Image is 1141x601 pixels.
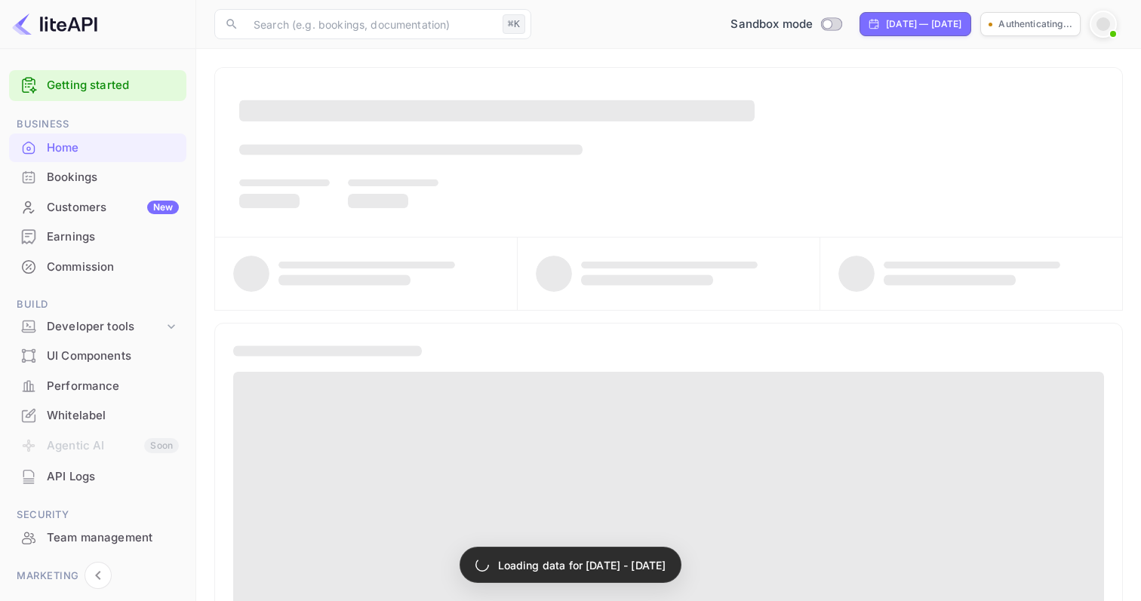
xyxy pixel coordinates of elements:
[9,523,186,551] a: Team management
[47,318,164,336] div: Developer tools
[47,259,179,276] div: Commission
[9,314,186,340] div: Developer tools
[9,296,186,313] span: Build
[9,462,186,492] div: API Logs
[9,193,186,221] a: CustomersNew
[9,163,186,192] div: Bookings
[9,253,186,281] a: Commission
[12,12,97,36] img: LiteAPI logo
[47,199,179,216] div: Customers
[9,133,186,161] a: Home
[9,163,186,191] a: Bookings
[724,16,847,33] div: Switch to Production mode
[9,116,186,133] span: Business
[9,462,186,490] a: API Logs
[47,228,179,246] div: Earnings
[47,348,179,365] div: UI Components
[998,17,1072,31] p: Authenticating...
[47,378,179,395] div: Performance
[730,16,813,33] span: Sandbox mode
[47,529,179,547] div: Team management
[9,70,186,101] div: Getting started
[9,193,186,222] div: CustomersNew
[9,507,186,523] span: Security
[886,17,961,31] div: [DATE] — [DATE]
[47,169,179,186] div: Bookings
[9,401,186,431] div: Whitelabel
[9,253,186,282] div: Commission
[9,342,186,371] div: UI Components
[498,557,666,573] p: Loading data for [DATE] - [DATE]
[9,222,186,250] a: Earnings
[860,12,971,36] div: Click to change the date range period
[9,372,186,400] a: Performance
[9,222,186,252] div: Earnings
[9,372,186,401] div: Performance
[47,140,179,157] div: Home
[147,201,179,214] div: New
[47,468,179,486] div: API Logs
[9,401,186,429] a: Whitelabel
[47,407,179,425] div: Whitelabel
[9,523,186,553] div: Team management
[47,77,179,94] a: Getting started
[9,133,186,163] div: Home
[503,14,525,34] div: ⌘K
[9,568,186,584] span: Marketing
[244,9,497,39] input: Search (e.g. bookings, documentation)
[85,562,112,589] button: Collapse navigation
[9,342,186,369] a: UI Components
